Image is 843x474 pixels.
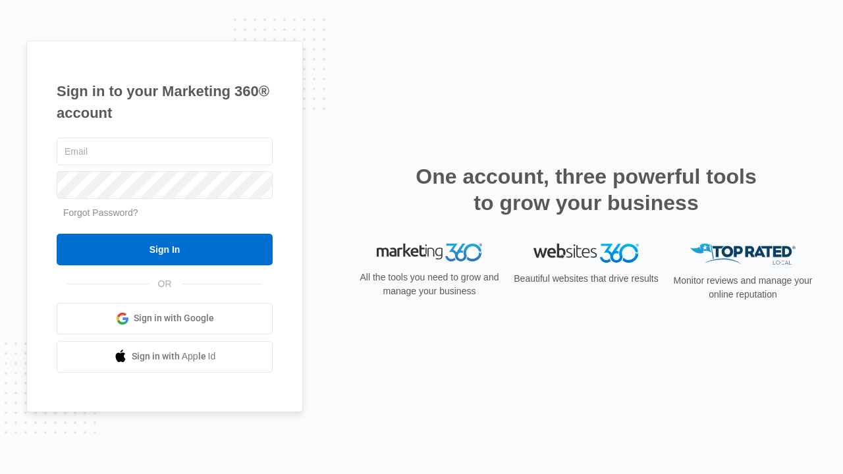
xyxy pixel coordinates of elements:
[149,277,181,291] span: OR
[134,311,214,325] span: Sign in with Google
[57,341,273,373] a: Sign in with Apple Id
[533,244,639,263] img: Websites 360
[57,303,273,334] a: Sign in with Google
[57,234,273,265] input: Sign In
[690,244,796,265] img: Top Rated Local
[669,274,817,302] p: Monitor reviews and manage your online reputation
[512,272,660,286] p: Beautiful websites that drive results
[63,207,138,218] a: Forgot Password?
[57,138,273,165] input: Email
[57,80,273,124] h1: Sign in to your Marketing 360® account
[132,350,216,363] span: Sign in with Apple Id
[412,163,761,216] h2: One account, three powerful tools to grow your business
[356,271,503,298] p: All the tools you need to grow and manage your business
[377,244,482,262] img: Marketing 360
